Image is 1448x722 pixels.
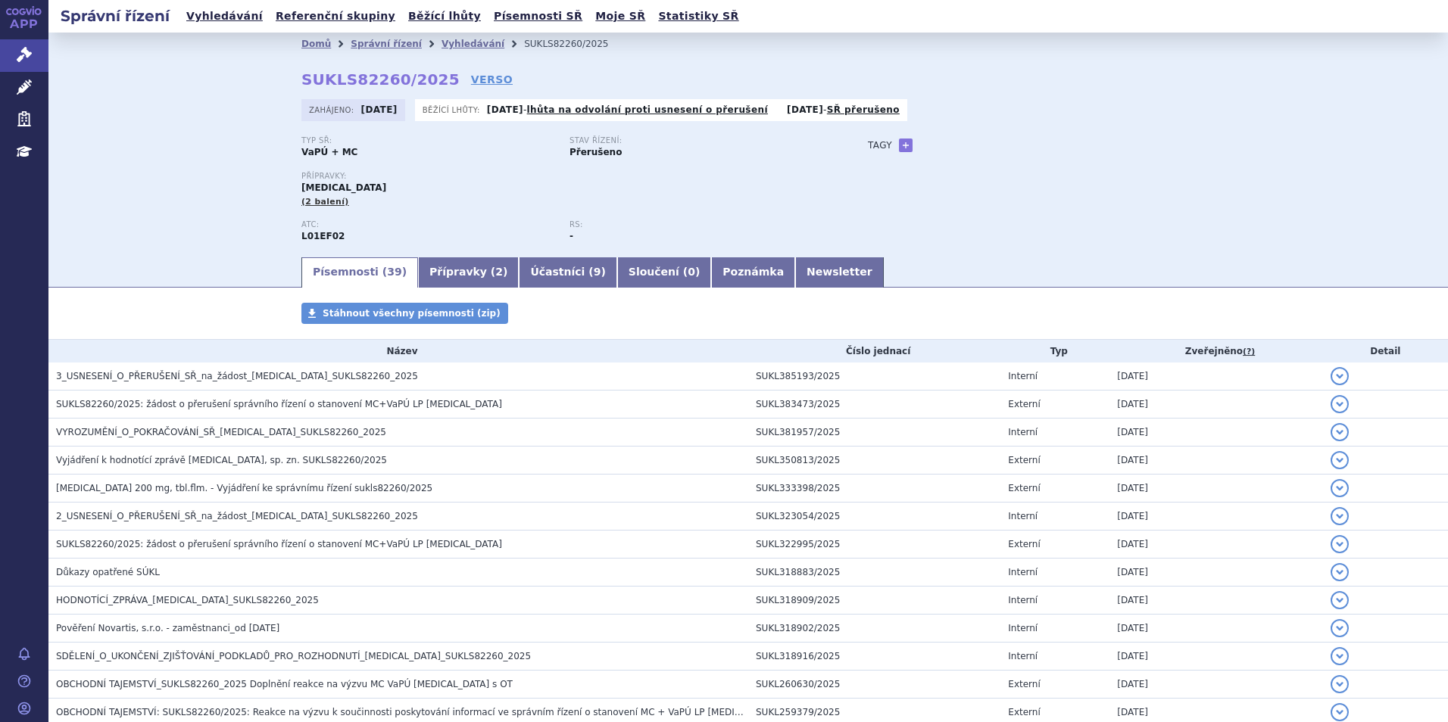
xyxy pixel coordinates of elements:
[56,595,319,605] span: HODNOTÍCÍ_ZPRÁVA_KISQALI_SUKLS82260_2025
[591,6,650,26] a: Moje SŘ
[1008,427,1038,437] span: Interní
[1109,419,1322,447] td: [DATE]
[1243,347,1255,357] abbr: (?)
[301,182,386,193] span: [MEDICAL_DATA]
[1008,651,1038,661] span: Interní
[711,257,795,288] a: Poznámka
[404,6,485,26] a: Běžící lhůty
[471,72,513,87] a: VERSO
[1331,675,1349,693] button: detail
[1000,340,1109,363] th: Typ
[1008,455,1040,465] span: Externí
[1008,567,1038,577] span: Interní
[489,6,587,26] a: Písemnosti SŘ
[1331,703,1349,721] button: detail
[301,70,460,89] strong: SUKLS82260/2025
[301,136,554,145] p: Typ SŘ:
[1331,535,1349,553] button: detail
[351,39,422,49] a: Správní řízení
[1331,563,1349,581] button: detail
[748,671,1000,699] td: SUKL260630/2025
[1331,507,1349,525] button: detail
[519,257,616,288] a: Účastníci (9)
[1331,451,1349,469] button: detail
[1109,643,1322,671] td: [DATE]
[1331,423,1349,441] button: detail
[56,483,432,493] span: KISQALI 200 mg, tbl.flm. - Vyjádření ke správnímu řízení sukls82260/2025
[301,257,418,288] a: Písemnosti (39)
[1331,647,1349,665] button: detail
[827,104,900,115] a: SŘ přerušeno
[48,5,182,26] h2: Správní řízení
[301,303,508,324] a: Stáhnout všechny písemnosti (zip)
[748,363,1000,391] td: SUKL385193/2025
[301,147,357,157] strong: VaPÚ + MC
[570,136,822,145] p: Stav řízení:
[56,623,279,633] span: Pověření Novartis, s.r.o. - zaměstnanci_od 12.3.2025
[1331,591,1349,609] button: detail
[1008,623,1038,633] span: Interní
[301,172,838,181] p: Přípravky:
[570,231,573,241] strong: -
[1109,340,1322,363] th: Zveřejněno
[361,104,398,115] strong: [DATE]
[748,391,1000,419] td: SUKL383473/2025
[1109,363,1322,391] td: [DATE]
[1109,559,1322,587] td: [DATE]
[56,455,387,465] span: Vyjádření k hodnotící zprávě KISQALI, sp. zn. SUKLS82260/2025
[1008,595,1038,605] span: Interní
[787,104,900,116] p: -
[748,475,1000,503] td: SUKL333398/2025
[56,651,531,661] span: SDĚLENÍ_O_UKONČENÍ_ZJIŠŤOVÁNÍ_PODKLADŮ_PRO_ROZHODNUTÍ_KISQALI_SUKLS82260_2025
[56,567,160,577] span: Důkazy opatřené SÚKL
[1008,511,1038,521] span: Interní
[1109,615,1322,643] td: [DATE]
[56,371,418,381] span: 3_USNESENÍ_O_PŘERUŠENÍ_SŘ_na_žádost_KISQALI_SUKLS82260_2025
[301,220,554,229] p: ATC:
[1008,399,1040,409] span: Externí
[1109,475,1322,503] td: [DATE]
[795,257,884,288] a: Newsletter
[495,266,503,278] span: 2
[56,679,513,689] span: OBCHODNÍ TAJEMSTVÍ_SUKLS82260_2025 Doplnění reakce na výzvu MC VaPÚ Kisqali s OT
[182,6,267,26] a: Vyhledávání
[301,197,349,207] span: (2 balení)
[487,104,768,116] p: -
[570,147,622,157] strong: Přerušeno
[423,104,483,116] span: Běžící lhůty:
[748,615,1000,643] td: SUKL318902/2025
[1331,367,1349,385] button: detail
[418,257,519,288] a: Přípravky (2)
[309,104,357,116] span: Zahájeno:
[748,643,1000,671] td: SUKL318916/2025
[1109,503,1322,531] td: [DATE]
[1008,707,1040,717] span: Externí
[56,511,418,521] span: 2_USNESENÍ_O_PŘERUŠENÍ_SŘ_na_žádost_KISQALI_SUKLS82260_2025
[748,559,1000,587] td: SUKL318883/2025
[748,340,1000,363] th: Číslo jednací
[594,266,601,278] span: 9
[1109,671,1322,699] td: [DATE]
[56,707,1013,717] span: OBCHODNÍ TAJEMSTVÍ: SUKLS82260/2025: Reakce na výzvu k součinnosti poskytování informací ve správ...
[1109,447,1322,475] td: [DATE]
[56,539,502,549] span: SUKLS82260/2025: žádost o přerušení správního řízení o stanovení MC+VaPÚ LP Kisqali
[1331,395,1349,413] button: detail
[748,503,1000,531] td: SUKL323054/2025
[1008,371,1038,381] span: Interní
[1008,539,1040,549] span: Externí
[56,399,502,409] span: SUKLS82260/2025: žádost o přerušení správního řízení o stanovení MC+VaPÚ LP Kisqali
[48,340,748,363] th: Název
[748,531,1000,559] td: SUKL322995/2025
[301,39,331,49] a: Domů
[1109,587,1322,615] td: [DATE]
[748,587,1000,615] td: SUKL318909/2025
[1323,340,1448,363] th: Detail
[899,138,913,152] a: +
[688,266,695,278] span: 0
[1008,483,1040,493] span: Externí
[787,104,823,115] strong: [DATE]
[301,231,345,241] strong: RIBOCIKLIB
[1331,619,1349,637] button: detail
[1109,391,1322,419] td: [DATE]
[271,6,400,26] a: Referenční skupiny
